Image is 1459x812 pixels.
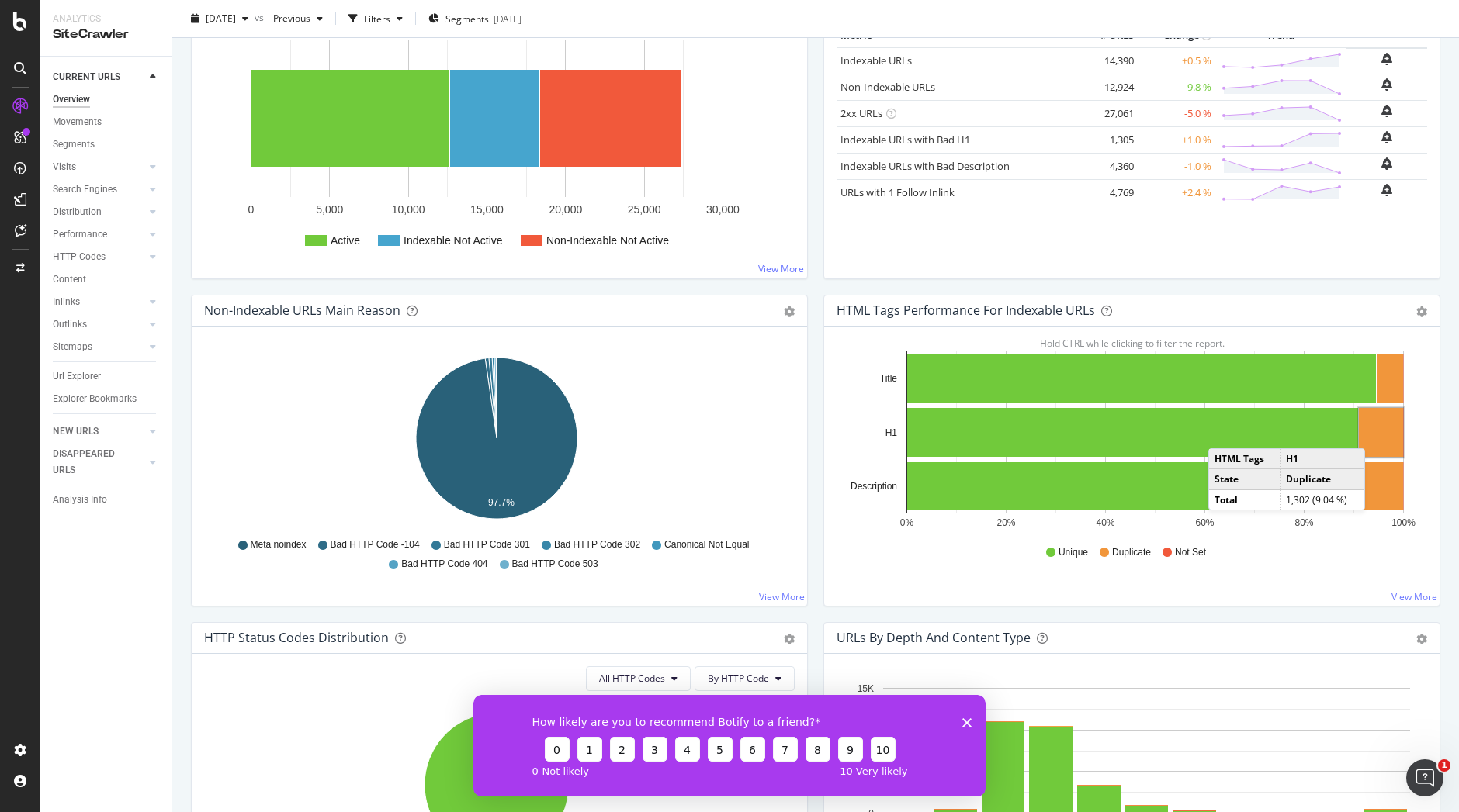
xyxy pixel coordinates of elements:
a: HTTP Codes [53,249,145,265]
a: Indexable URLs [840,54,912,67]
text: 0% [900,517,914,528]
text: 15,000 [470,203,504,216]
text: Description [851,481,897,492]
td: 4,360 [1076,153,1138,179]
span: Unique [1059,546,1088,559]
span: Previous [267,12,310,25]
div: bell-plus [1381,131,1392,143]
td: HTML Tags [1209,449,1280,469]
a: Url Explorer [53,368,161,385]
div: Analytics [53,12,159,26]
iframe: Enquête de Botify [473,695,986,796]
text: 20% [996,517,1015,528]
span: Meta noindex [251,538,307,551]
div: NEW URLS [53,423,99,440]
a: Movements [53,114,161,130]
div: gear [784,306,795,317]
div: Non-Indexable URLs Main Reason [204,302,400,318]
a: Outlinks [53,316,145,333]
div: A chart. [204,351,789,531]
td: +0.5 % [1138,47,1215,74]
span: Bad HTTP Code 301 [444,538,530,551]
div: SiteCrawler [53,26,159,43]
text: 80% [1294,517,1313,528]
text: Title [880,373,898,384]
svg: A chart. [204,24,795,266]
div: Visits [53,159,76,175]
td: +1.0 % [1138,126,1215,153]
div: Movements [53,114,102,130]
span: Bad HTTP Code 302 [554,538,640,551]
td: 1,305 [1076,126,1138,153]
div: bell-plus [1381,105,1392,117]
div: HTTP Status Codes Distribution [204,630,389,645]
a: Non-Indexable URLs [840,80,935,94]
text: 25,000 [628,203,661,216]
text: 20,000 [549,203,582,216]
button: [DATE] [185,6,255,31]
a: View More [1391,590,1437,603]
text: Non-Indexable Not Active [546,234,669,247]
a: Content [53,271,161,288]
a: Sitemaps [53,339,145,355]
div: bell-plus [1381,53,1392,65]
a: Overview [53,92,161,108]
div: Url Explorer [53,368,101,385]
div: bell-plus [1381,78,1392,91]
span: By HTTP Code [708,672,769,685]
td: 12,924 [1076,74,1138,100]
div: gear [784,634,795,644]
span: Duplicate [1112,546,1151,559]
text: 10,000 [392,203,425,216]
span: Bad HTTP Code 404 [401,558,487,571]
text: 100% [1391,517,1416,528]
span: All HTTP Codes [599,672,665,685]
div: Search Engines [53,181,117,198]
td: 4,769 [1076,179,1138,206]
span: Bad HTTP Code 503 [512,558,598,571]
td: Total [1209,489,1280,510]
a: Analysis Info [53,492,161,508]
td: -5.0 % [1138,100,1215,126]
span: Bad HTTP Code -104 [331,538,420,551]
a: Performance [53,226,145,243]
a: Visits [53,159,145,175]
td: 14,390 [1076,47,1138,74]
span: vs [255,10,267,23]
iframe: Intercom live chat [1406,759,1443,796]
a: Inlinks [53,294,145,310]
div: Distribution [53,204,102,220]
div: Overview [53,92,90,108]
button: All HTTP Codes [586,666,691,691]
text: 15K [858,683,874,694]
div: Performance [53,226,107,243]
div: [DATE] [494,12,522,25]
div: Outlinks [53,316,87,333]
div: HTTP Codes [53,249,106,265]
a: View More [759,590,805,603]
span: Canonical Not Equal [664,538,749,551]
a: URLs with 1 Follow Inlink [840,185,955,199]
button: Previous [267,6,329,31]
td: 27,061 [1076,100,1138,126]
button: Segments[DATE] [422,6,528,31]
div: bell-plus [1381,184,1392,196]
text: H1 [885,427,898,438]
svg: A chart. [837,351,1422,531]
div: Analysis Info [53,492,107,508]
a: Segments [53,136,161,153]
span: Segments [445,12,489,25]
td: 1,302 (9.04 %) [1280,489,1364,510]
div: Filters [364,12,390,25]
div: URLs by Depth and Content Type [837,630,1031,645]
